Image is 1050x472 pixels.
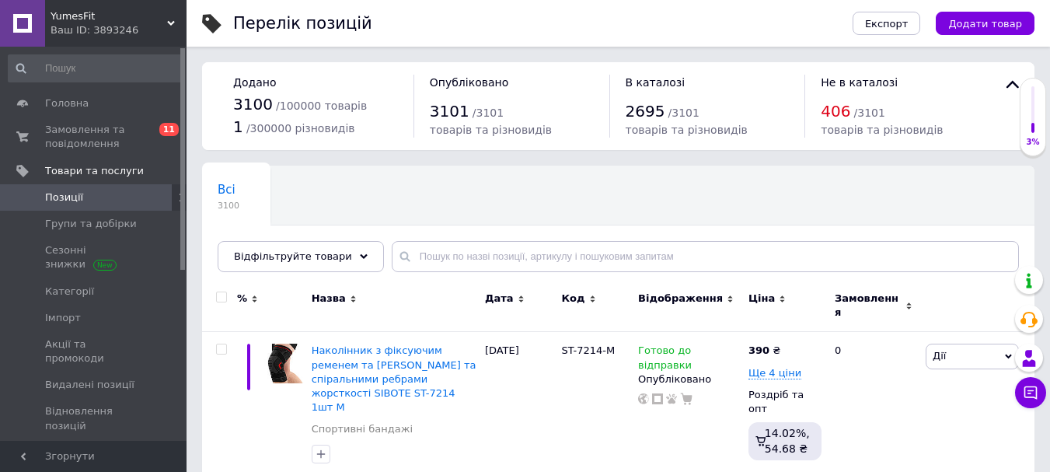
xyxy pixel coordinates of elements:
input: Пошук [8,54,183,82]
input: Пошук по назві позиції, артикулу і пошуковим запитам [392,241,1019,272]
span: % [237,292,247,306]
a: Наколінник з фіксуючим ременем та [PERSON_NAME] та спіральними ребрами жорсткості SIBOTE ST-7214 ... [312,344,476,413]
span: Додано [233,76,276,89]
span: Головна [45,96,89,110]
span: / 3101 [854,107,885,119]
img: Наколінник з фіксуючим ременем та силіконовим кільцем та спіральними ребрами жорсткості SIBOTE ST... [264,344,304,383]
span: ST-7214-М [561,344,615,356]
span: Замовлення [835,292,902,320]
span: Відновлення позицій [45,404,144,432]
span: Відображення [638,292,723,306]
button: Чат з покупцем [1015,377,1046,408]
div: Ваш ID: 3893246 [51,23,187,37]
span: Замовлення та повідомлення [45,123,144,151]
span: 3100 [218,200,239,212]
div: Опубліковано [638,372,741,386]
span: 11 [159,123,179,136]
span: Дії [933,350,946,362]
span: Код [561,292,584,306]
b: 390 [748,344,769,356]
span: Товари та послуги [45,164,144,178]
span: Готово до відправки [638,344,692,375]
span: Позиції [45,191,83,205]
span: Акції та промокоди [45,337,144,365]
span: 2695 [626,102,665,121]
span: Ще 4 ціни [748,367,801,379]
span: В каталозі [626,76,685,89]
span: 1 [233,117,243,136]
div: ₴ [748,344,780,358]
span: 14.02%, 54.68 ₴ [765,427,810,455]
span: Категорії [45,285,94,299]
span: Всі [218,183,235,197]
span: YumesFit [51,9,167,23]
span: Сезонні знижки [45,243,144,271]
span: Ціна [748,292,775,306]
div: 3% [1020,137,1045,148]
span: товарів та різновидів [626,124,748,136]
span: товарів та різновидів [821,124,943,136]
span: Групи та добірки [45,217,137,231]
span: Відфільтруйте товари [234,250,352,262]
span: Назва [312,292,346,306]
span: / 3101 [668,107,699,119]
span: Опубліковано [430,76,509,89]
span: Імпорт [45,311,81,325]
span: Експорт [865,18,909,30]
span: Видалені позиції [45,378,134,392]
span: / 300000 різновидів [246,122,355,135]
a: Спортивні бандажі [312,422,413,436]
div: Роздріб та опт [748,388,822,416]
span: 3101 [430,102,469,121]
span: товарів та різновидів [430,124,552,136]
span: Додати товар [948,18,1022,30]
span: Не в каталозі [821,76,898,89]
span: / 100000 товарів [276,100,367,112]
span: 406 [821,102,850,121]
button: Експорт [853,12,921,35]
button: Додати товар [936,12,1034,35]
span: 3100 [233,95,273,114]
span: / 3101 [473,107,504,119]
span: Дата [485,292,514,306]
div: Перелік позицій [233,16,372,32]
